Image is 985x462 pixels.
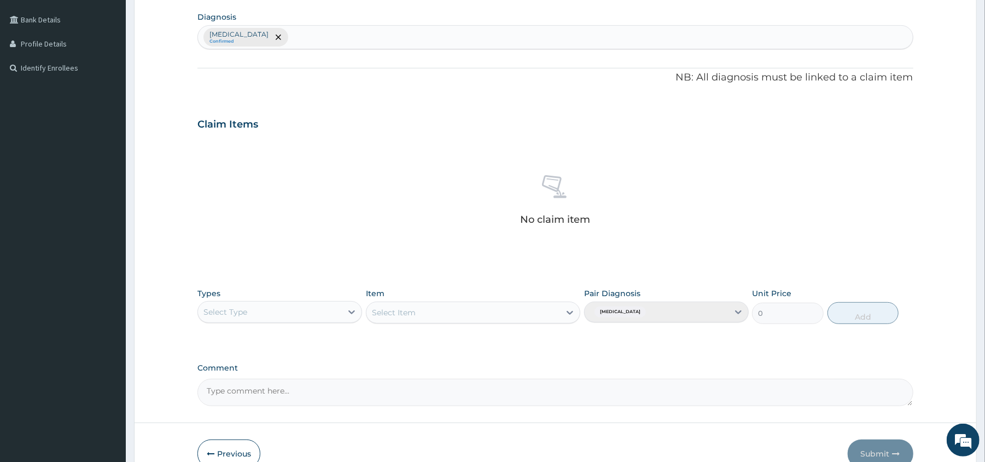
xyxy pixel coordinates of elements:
label: Item [366,288,384,299]
div: Minimize live chat window [179,5,206,32]
label: Comment [197,363,913,373]
h3: Claim Items [197,119,258,131]
div: Select Type [203,307,247,317]
label: Types [197,289,220,298]
p: No claim item [520,214,590,225]
label: Unit Price [752,288,791,299]
label: Diagnosis [197,11,236,22]
p: NB: All diagnosis must be linked to a claim item [197,71,913,85]
div: Chat with us now [57,61,184,76]
label: Pair Diagnosis [584,288,640,299]
span: We're online! [63,138,151,249]
textarea: Type your message and hit 'Enter' [5,299,208,337]
img: d_794563401_company_1708531726252_794563401 [20,55,44,82]
button: Add [827,302,899,324]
